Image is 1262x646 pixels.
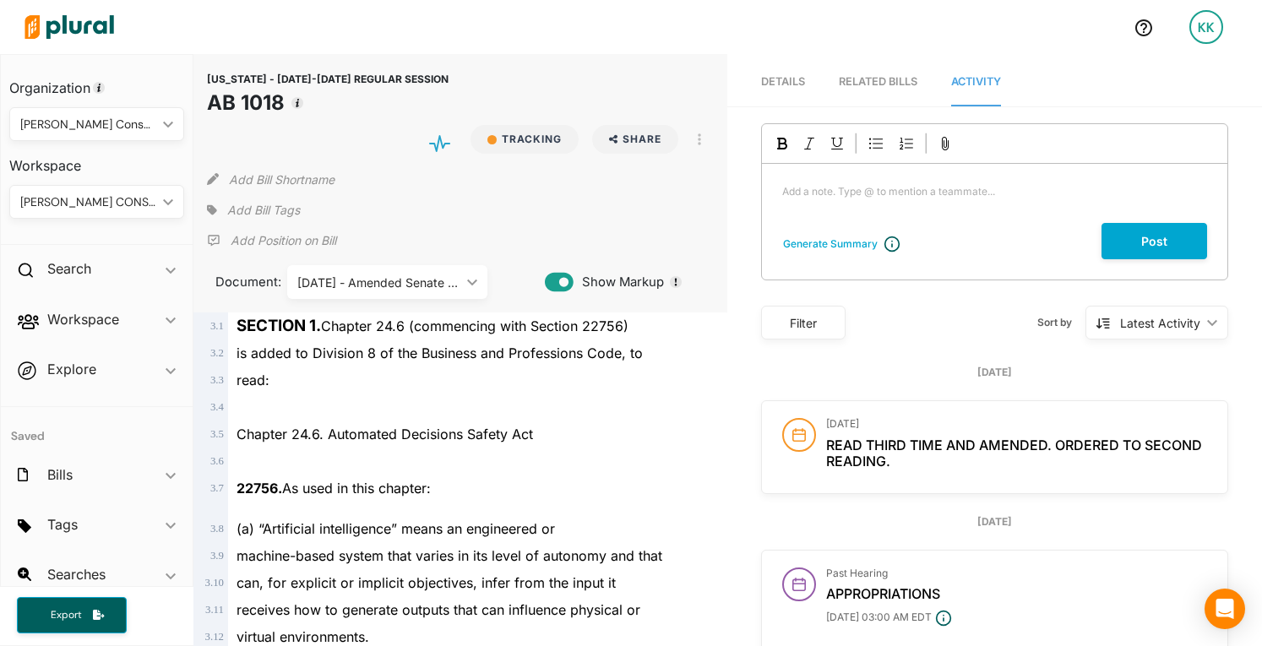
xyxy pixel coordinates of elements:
span: Chapter 24.6. Automated Decisions Safety Act [237,426,533,442]
span: Chapter 24.6 (commencing with Section 22756) [237,318,628,334]
span: is added to Division 8 of the Business and Professions Code, to [237,345,643,361]
h2: Tags [47,515,78,534]
span: (a) “Artificial intelligence” means an engineered or [237,520,555,537]
strong: 22756. [237,480,282,497]
div: Add tags [207,198,300,223]
span: can, for explicit or implicit objectives, infer from the input it [237,574,616,591]
div: [PERSON_NAME] Consulting [20,116,156,133]
span: Activity [951,75,1001,88]
span: 3 . 10 [205,577,224,589]
button: Export [17,597,127,633]
div: Tooltip anchor [91,80,106,95]
span: read: [237,372,269,388]
a: Activity [951,58,1001,106]
span: Details [761,75,805,88]
span: 3 . 4 [210,401,224,413]
h3: [DATE] [826,418,1207,430]
h3: Workspace [9,141,184,178]
div: Open Intercom Messenger [1205,589,1245,629]
span: 3 . 5 [210,428,224,440]
span: 3 . 7 [210,482,224,494]
h1: AB 1018 [207,88,449,118]
span: 3 . 9 [210,550,224,562]
h2: Bills [47,465,73,484]
span: 3 . 11 [205,604,224,616]
div: Tooltip anchor [290,95,305,111]
span: Appropriations [826,585,940,602]
span: 3 . 6 [210,455,224,467]
div: KK [1189,10,1223,44]
span: Read third time and amended. Ordered to second reading. [826,437,1202,470]
div: Add Position Statement [207,228,336,253]
span: machine-based system that varies in its level of autonomy and that [237,547,662,564]
h4: Saved [1,407,193,448]
strong: SECTION 1. [237,316,321,335]
span: virtual environments. [237,628,369,645]
span: 3 . 12 [205,631,224,643]
p: Add Position on Bill [231,232,336,249]
button: Share [585,125,686,154]
h3: Past Hearing [826,567,1207,579]
span: Sort by [1037,315,1085,330]
span: receives how to generate outputs that can influence physical or [237,601,640,618]
h2: Explore [47,360,96,378]
button: Add Bill Shortname [229,166,335,193]
span: Add Bill Tags [227,202,300,219]
h2: Workspace [47,310,119,328]
button: Share [592,125,679,154]
span: Show Markup [574,273,664,291]
span: 3 . 2 [210,347,224,359]
div: RELATED BILLS [839,73,917,90]
div: [DATE] [761,365,1228,380]
span: 3 . 8 [210,523,224,535]
h2: Search [47,259,91,278]
div: [PERSON_NAME] CONSULTING [20,193,156,211]
h3: Organization [9,63,184,100]
div: [DATE] [761,514,1228,529]
span: [US_STATE] - [DATE]-[DATE] REGULAR SESSION [207,73,449,85]
div: Tooltip anchor [668,274,683,290]
span: 3 . 3 [210,374,224,386]
span: As used in this chapter: [237,480,431,497]
a: KK [1176,3,1237,51]
div: Latest Activity [1120,314,1200,332]
button: Tracking [471,125,579,154]
span: Document: [207,273,266,291]
span: 3 . 1 [210,320,224,332]
div: Filter [772,314,835,332]
button: Post [1102,223,1207,259]
a: RELATED BILLS [839,58,917,106]
span: [DATE] 03:00 AM EDT [826,611,932,623]
button: Generate Summary [778,236,883,252]
span: Export [39,608,93,622]
div: [DATE] - Amended Senate ([DATE]) [297,274,460,291]
a: Details [761,58,805,106]
div: Generate Summary [783,236,878,252]
h2: Searches [47,565,106,584]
